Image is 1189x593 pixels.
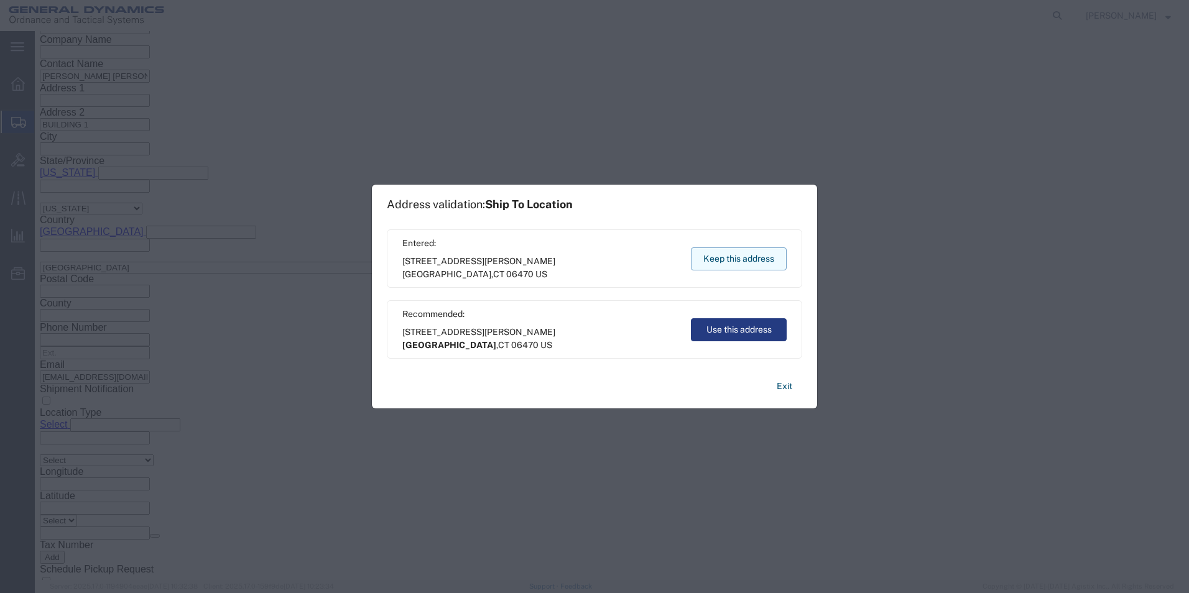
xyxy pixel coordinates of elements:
[511,340,539,350] span: 06470
[402,326,679,352] span: [STREET_ADDRESS][PERSON_NAME] ,
[402,255,679,281] span: [STREET_ADDRESS][PERSON_NAME] ,
[402,269,491,279] span: [GEOGRAPHIC_DATA]
[767,375,802,397] button: Exit
[387,198,573,211] h1: Address validation:
[493,269,504,279] span: CT
[402,340,496,350] span: [GEOGRAPHIC_DATA]
[402,237,679,250] span: Entered:
[506,269,534,279] span: 06470
[691,318,787,341] button: Use this address
[535,269,547,279] span: US
[402,308,679,321] span: Recommended:
[540,340,552,350] span: US
[691,247,787,270] button: Keep this address
[498,340,509,350] span: CT
[485,198,573,211] span: Ship To Location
